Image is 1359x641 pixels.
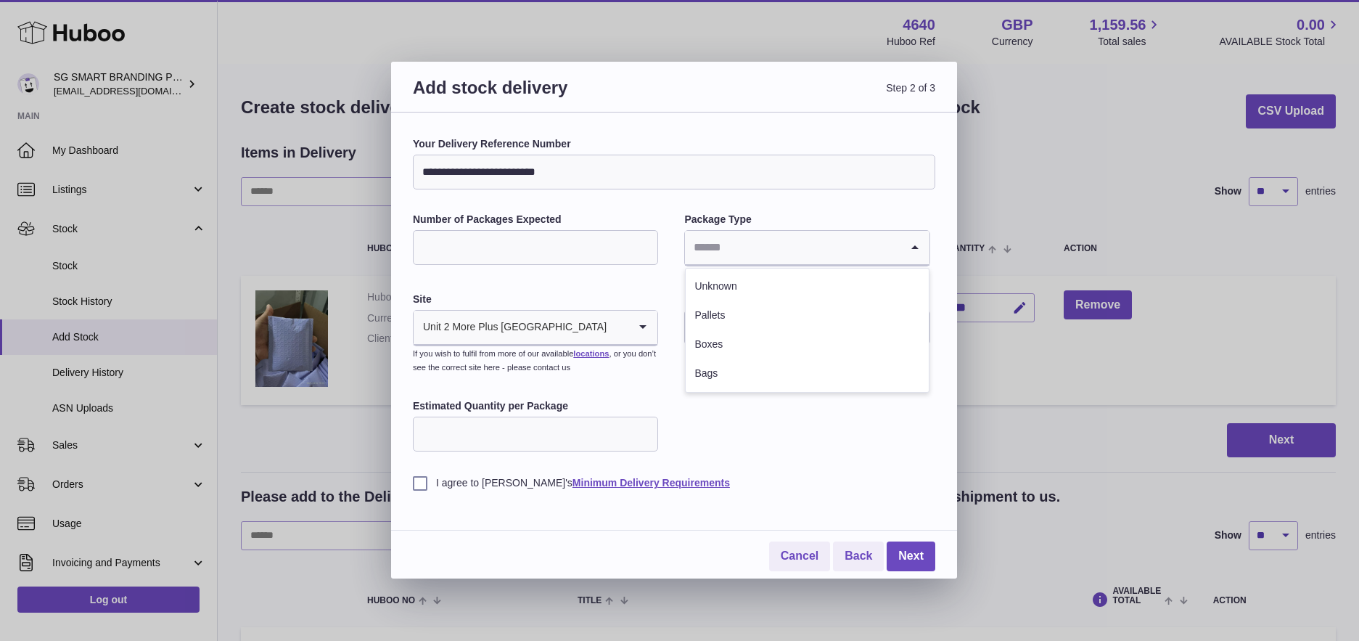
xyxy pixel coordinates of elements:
label: Package Type [684,213,929,226]
div: Search for option [685,231,929,266]
span: Step 2 of 3 [674,76,935,116]
a: Minimum Delivery Requirements [572,477,730,489]
label: Estimated Quantity per Package [413,399,658,413]
h3: Add stock delivery [413,76,674,116]
input: Search for option [607,311,628,344]
label: Site [413,293,658,306]
label: Expected Delivery Date [684,293,929,306]
input: Search for option [685,231,900,264]
label: Number of Packages Expected [413,213,658,226]
div: Search for option [414,311,657,346]
span: Unit 2 More Plus [GEOGRAPHIC_DATA] [414,311,607,344]
a: locations [573,349,609,358]
small: If you wish to fulfil from more of our available , or you don’t see the correct site here - pleas... [413,349,656,372]
a: Cancel [769,542,830,571]
label: I agree to [PERSON_NAME]'s [413,476,935,490]
label: Your Delivery Reference Number [413,137,935,151]
a: Next [887,542,935,571]
a: Back [833,542,884,571]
